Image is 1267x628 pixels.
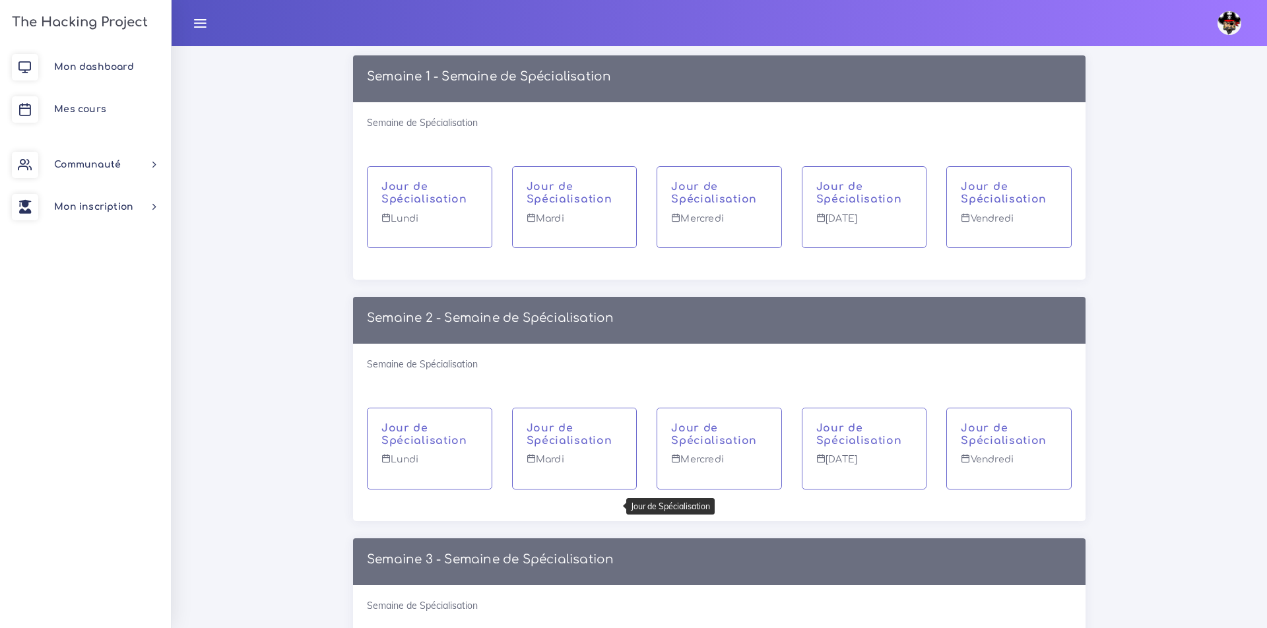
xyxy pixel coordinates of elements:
p: Jour de Spécialisation [961,422,1057,447]
p: Lundi [381,213,478,234]
p: Vendredi [961,213,1057,234]
p: Vendredi [961,454,1057,475]
p: Semaine 2 - Semaine de Spécialisation [367,311,614,325]
p: Semaine 3 - Semaine de Spécialisation [367,552,614,567]
div: Jour de Spécialisation [626,498,715,515]
p: Jour de Spécialisation [816,422,913,447]
p: Lundi [381,454,478,475]
p: [DATE] [816,213,913,234]
p: Mercredi [671,213,767,234]
p: Mardi [527,454,623,475]
p: Semaine 1 - Semaine de Spécialisation [367,69,611,84]
p: Jour de Spécialisation [381,181,478,206]
img: avatar [1218,11,1241,35]
p: Jour de Spécialisation [671,422,767,447]
div: Semaine de Spécialisation [353,344,1086,520]
p: [DATE] [816,454,913,475]
div: Semaine de Spécialisation [353,102,1086,279]
p: Jour de Spécialisation [527,181,623,206]
p: Mardi [527,213,623,234]
span: Communauté [54,160,121,170]
h3: The Hacking Project [8,15,148,30]
p: Jour de Spécialisation [381,422,478,447]
p: Jour de Spécialisation [527,422,623,447]
p: Jour de Spécialisation [816,181,913,206]
p: Jour de Spécialisation [671,181,767,206]
p: Jour de Spécialisation [961,181,1057,206]
span: Mes cours [54,104,106,114]
p: Mercredi [671,454,767,475]
span: Mon inscription [54,202,133,212]
span: Mon dashboard [54,62,134,72]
